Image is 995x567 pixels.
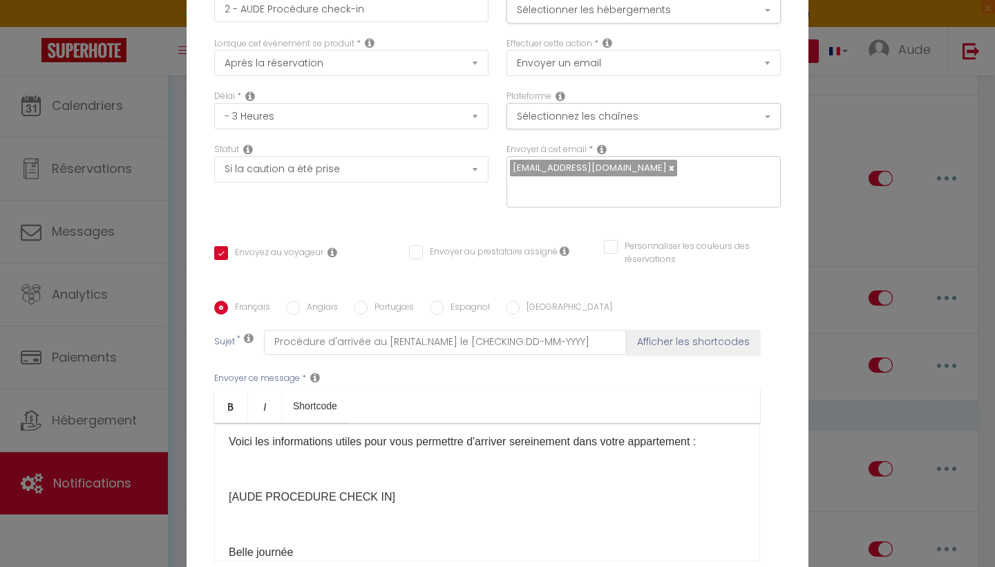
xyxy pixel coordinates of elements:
label: Sujet [214,335,235,350]
i: Action Time [245,91,255,102]
a: Bold [214,389,248,422]
a: Italic [248,389,282,422]
label: [GEOGRAPHIC_DATA] [520,301,612,316]
p: ​ [229,517,746,533]
label: Envoyer ce message [214,372,300,385]
i: Action Channel [556,91,565,102]
i: Subject [244,333,254,344]
label: Plateforme [506,90,551,103]
i: Recipient [597,144,607,155]
button: Ouvrir le widget de chat LiveChat [11,6,53,47]
label: Lorsque cet événement se produit [214,37,354,50]
i: Action Type [603,37,612,48]
label: Envoyer à cet email [506,143,587,156]
p: [AUDE PROCEDURE CHECK IN] [229,489,746,505]
label: Anglais [300,301,338,316]
label: Français [228,301,270,316]
p: Voici les informations utiles pour vous permettre d'arriver sereinement dans votre appartement : [229,434,746,450]
i: Event Occur [365,37,375,48]
label: Délai [214,90,235,103]
i: Message [310,372,320,383]
label: Espagnol [444,301,490,316]
button: Afficher les shortcodes [627,330,760,355]
a: Shortcode [282,389,348,422]
i: Envoyer au prestataire si il est assigné [560,245,569,257]
i: Envoyer au voyageur [328,247,337,258]
span: [EMAIL_ADDRESS][DOMAIN_NAME] [513,161,667,174]
label: Effectuer cette action [506,37,592,50]
label: Portugais [368,301,414,316]
p: Belle journée [229,544,746,561]
label: Statut [214,143,239,156]
i: Booking status [243,144,253,155]
button: Sélectionnez les chaînes [506,103,781,129]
